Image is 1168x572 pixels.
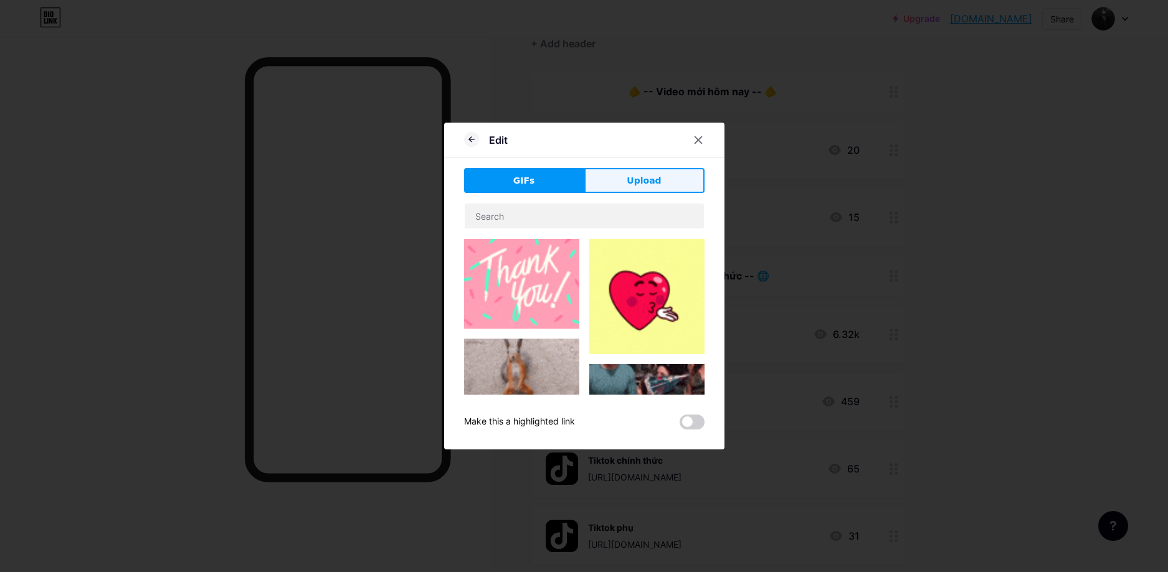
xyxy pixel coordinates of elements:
[584,168,705,193] button: Upload
[464,239,579,329] img: Gihpy
[465,204,704,228] input: Search
[464,415,575,429] div: Make this a highlighted link
[464,168,584,193] button: GIFs
[589,364,705,461] img: Gihpy
[627,174,661,187] span: Upload
[489,133,508,148] div: Edit
[513,174,535,187] span: GIFs
[464,339,579,435] img: Gihpy
[589,239,705,354] img: Gihpy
